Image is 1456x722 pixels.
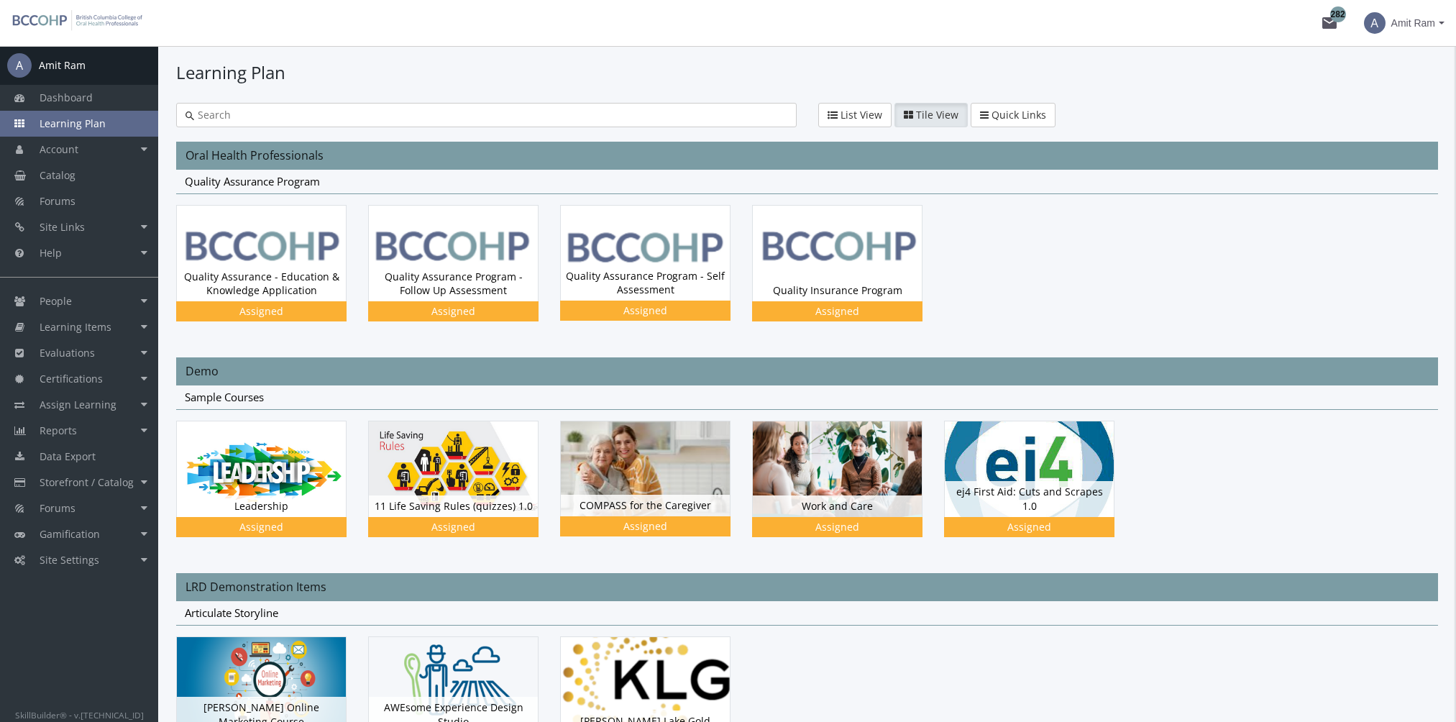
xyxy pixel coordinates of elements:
span: Certifications [40,372,103,385]
div: Leadership [176,421,368,558]
div: 11 Life Saving Rules (quizzes) 1.0 [368,421,560,558]
div: Amit Ram [39,58,86,73]
div: Assigned [563,519,728,534]
span: A [7,53,32,78]
span: Articulate Storyline [185,606,278,620]
mat-icon: mail [1321,14,1338,32]
div: Assigned [371,520,536,534]
span: Catalog [40,168,75,182]
span: Learning Plan [40,116,106,130]
div: Assigned [755,520,920,534]
div: Assigned [563,303,728,318]
span: Gamification [40,527,100,541]
div: Quality Assurance Program - Follow Up Assessment [369,266,538,301]
div: Quality Assurance Program - Self Assessment [561,265,730,301]
div: Assigned [755,304,920,319]
span: Account [40,142,78,156]
span: Data Export [40,449,96,463]
span: People [40,294,72,308]
span: Forums [40,194,75,208]
span: Site Settings [40,553,99,567]
div: Leadership [177,495,346,517]
div: COMPASS for the Caregiver [561,495,730,516]
span: Learning Items [40,320,111,334]
div: ej4 First Aid: Cuts and Scrapes 1.0 [945,481,1114,516]
span: Evaluations [40,346,95,360]
span: Site Links [40,220,85,234]
div: Assigned [947,520,1112,534]
span: Quality Assurance Program [185,174,320,188]
div: Assigned [179,304,344,319]
span: Assign Learning [40,398,116,411]
span: Forums [40,501,75,515]
div: 11 Life Saving Rules (quizzes) 1.0 [369,495,538,517]
span: Reports [40,424,77,437]
div: COMPASS for the Caregiver [560,421,752,558]
div: Assigned [371,304,536,319]
span: Demo [186,363,219,379]
span: Tile View [916,108,958,122]
div: Work and Care [752,421,944,558]
span: A [1364,12,1386,34]
div: Assigned [179,520,344,534]
span: Quick Links [992,108,1046,122]
span: Storefront / Catalog [40,475,134,489]
div: Work and Care [753,495,922,517]
div: Quality Assurance - Education & Knowledge Application [176,205,368,343]
span: Amit Ram [1391,10,1435,36]
span: Dashboard [40,91,93,104]
div: Quality Assurance - Education & Knowledge Application [177,266,346,301]
div: Quality Assurance Program - Follow Up Assessment [368,205,560,343]
span: Help [40,246,62,260]
span: Sample Courses [185,390,264,404]
h1: Learning Plan [176,60,1438,85]
div: ej4 First Aid: Cuts and Scrapes 1.0 [944,421,1136,558]
input: Search [194,108,787,122]
div: Quality Insurance Program [752,205,944,343]
small: SkillBuilder® - v.[TECHNICAL_ID] [15,709,144,721]
span: List View [841,108,882,122]
div: Quality Insurance Program [753,280,922,301]
div: Quality Assurance Program - Self Assessment [560,205,752,342]
span: Oral Health Professionals [186,147,324,163]
span: LRD Demonstration Items [186,579,326,595]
